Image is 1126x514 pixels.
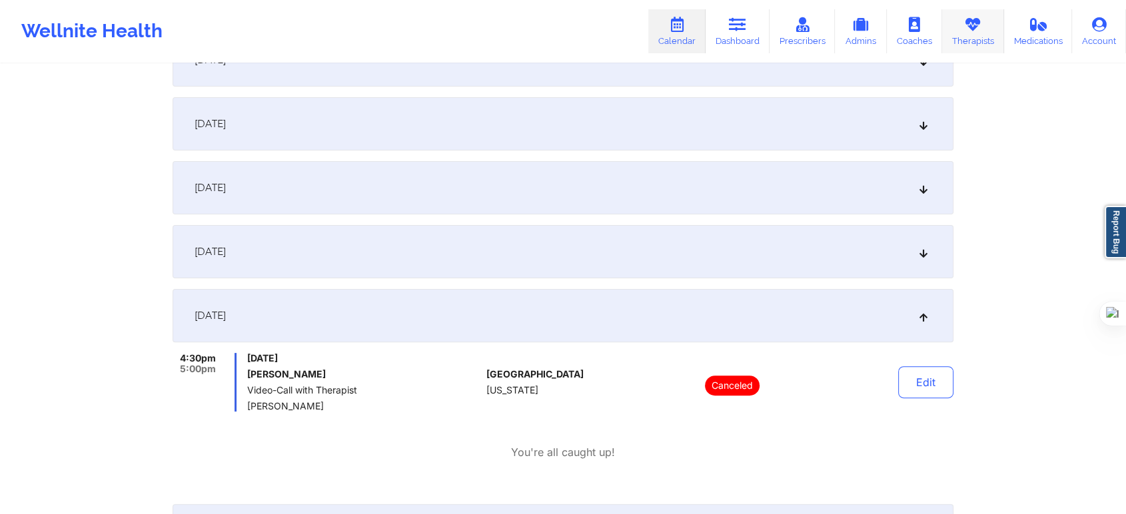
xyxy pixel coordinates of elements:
span: [DATE] [195,181,226,194]
a: Coaches [887,9,942,53]
span: [PERSON_NAME] [247,401,481,411]
span: Video-Call with Therapist [247,385,481,395]
span: [GEOGRAPHIC_DATA] [486,369,584,380]
span: [DATE] [195,117,226,130]
p: You're all caught up! [511,445,615,460]
p: Canceled [705,376,760,395]
span: [DATE] [195,309,226,322]
a: Therapists [942,9,1004,53]
a: Calendar [648,9,706,53]
a: Account [1072,9,1126,53]
a: Admins [835,9,887,53]
span: [DATE] [195,245,226,258]
h6: [PERSON_NAME] [247,369,481,380]
span: [US_STATE] [486,385,538,395]
span: 4:30pm [180,353,216,364]
a: Report Bug [1105,206,1126,258]
button: Edit [898,366,953,398]
span: [DATE] [247,353,481,364]
a: Dashboard [706,9,770,53]
a: Medications [1004,9,1073,53]
span: 5:00pm [180,364,216,374]
a: Prescribers [770,9,836,53]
